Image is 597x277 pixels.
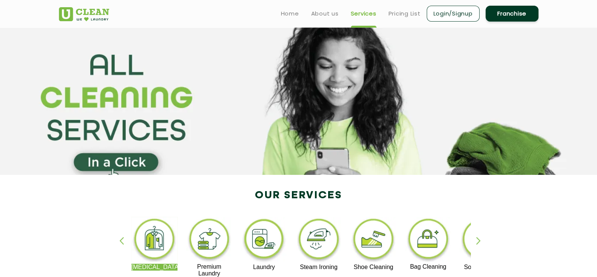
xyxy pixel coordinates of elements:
[281,9,299,18] a: Home
[131,264,178,271] p: [MEDICAL_DATA]
[427,6,480,22] a: Login/Signup
[296,264,342,271] p: Steam Ironing
[486,6,538,22] a: Franchise
[389,9,421,18] a: Pricing List
[311,9,339,18] a: About us
[405,263,452,270] p: Bag Cleaning
[460,264,506,271] p: Sofa Cleaning
[350,217,397,264] img: shoe_cleaning_11zon.webp
[59,7,109,21] img: UClean Laundry and Dry Cleaning
[351,9,376,18] a: Services
[296,217,342,264] img: steam_ironing_11zon.webp
[131,217,178,264] img: dry_cleaning_11zon.webp
[241,264,287,271] p: Laundry
[186,217,233,263] img: premium_laundry_cleaning_11zon.webp
[405,217,452,263] img: bag_cleaning_11zon.webp
[460,217,506,264] img: sofa_cleaning_11zon.webp
[241,217,287,264] img: laundry_cleaning_11zon.webp
[186,263,233,277] p: Premium Laundry
[350,264,397,271] p: Shoe Cleaning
